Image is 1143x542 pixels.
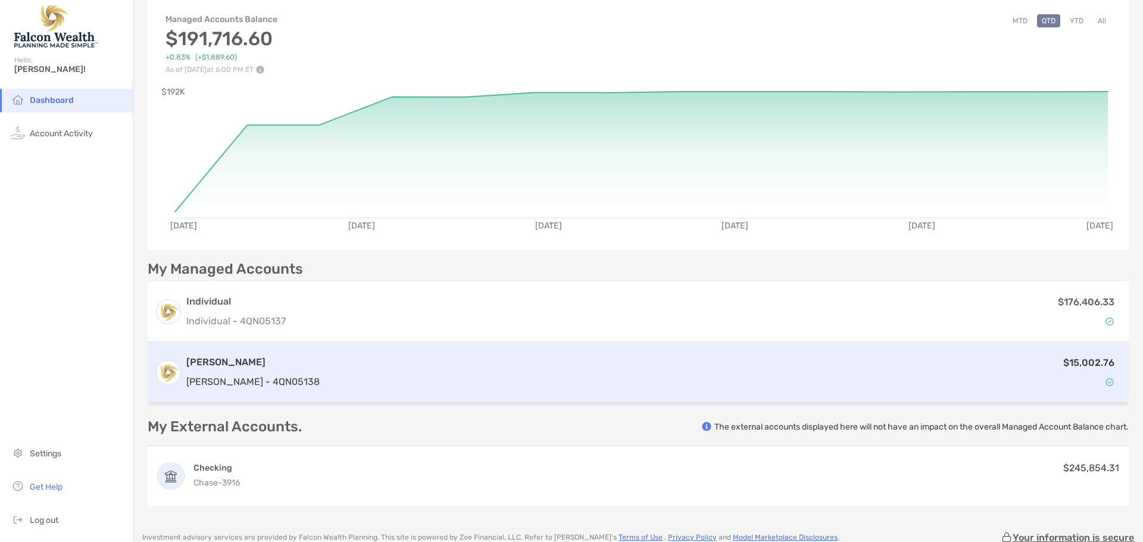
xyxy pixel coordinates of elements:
img: Performance Info [256,65,264,74]
span: [PERSON_NAME]! [14,64,126,74]
button: MTD [1008,14,1032,27]
text: [DATE] [722,221,748,231]
a: Model Marketplace Disclosures [733,533,838,541]
span: Chase - [193,478,222,488]
a: Terms of Use [619,533,663,541]
p: $176,406.33 [1058,295,1114,309]
img: Account Status icon [1105,378,1114,386]
span: Log out [30,515,58,525]
text: [DATE] [170,221,197,231]
img: logo account [157,361,180,384]
text: [DATE] [908,221,935,231]
span: 3916 [222,478,240,488]
img: logout icon [11,512,25,527]
img: logo account [157,300,180,324]
img: get-help icon [11,479,25,493]
img: Account Status icon [1105,317,1114,325]
img: settings icon [11,446,25,460]
p: Investment advisory services are provided by Falcon Wealth Planning . This site is powered by Zoe... [142,533,839,542]
p: My External Accounts. [148,419,302,434]
button: QTD [1037,14,1060,27]
h3: $191,716.60 [165,27,279,50]
span: ( +$1,889.60 ) [195,53,237,62]
span: $245,854.31 [1063,462,1119,474]
button: YTD [1065,14,1088,27]
h3: [PERSON_NAME] [186,355,320,369]
text: [DATE] [535,221,562,231]
img: activity icon [11,126,25,140]
img: info [702,422,711,431]
span: Account Activity [30,129,93,139]
p: $15,002.76 [1063,355,1114,370]
img: household icon [11,92,25,106]
p: [PERSON_NAME] - 4QN05138 [186,374,320,389]
h3: Individual [186,295,286,309]
h4: Managed Accounts Balance [165,14,279,24]
span: Dashboard [30,95,74,105]
a: Privacy Policy [668,533,717,541]
span: +0.83% [165,53,190,62]
h4: Checking [193,462,240,474]
img: PREMIER PLUS CKG [158,463,184,489]
p: As of [DATE] at 6:00 PM ET [165,65,279,74]
span: Get Help [30,482,63,492]
p: Individual - 4QN05137 [186,314,286,328]
img: Falcon Wealth Planning Logo [14,5,98,48]
text: $192K [161,87,185,97]
button: All [1093,14,1111,27]
text: [DATE] [1086,221,1113,231]
text: [DATE] [348,221,375,231]
span: Settings [30,449,61,459]
p: The external accounts displayed here will not have an impact on the overall Managed Account Balan... [714,421,1129,433]
p: My Managed Accounts [148,262,303,277]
